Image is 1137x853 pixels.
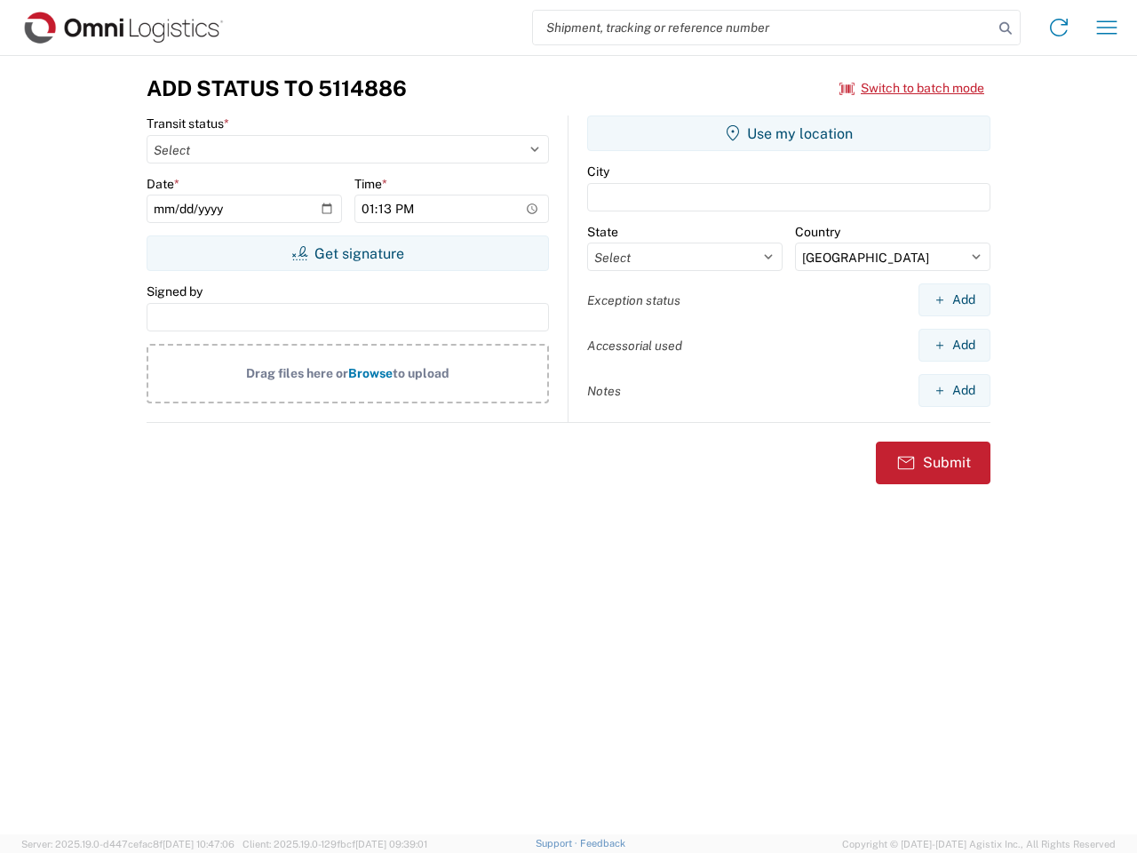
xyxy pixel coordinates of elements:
[587,116,990,151] button: Use my location
[147,116,229,132] label: Transit status
[918,283,990,316] button: Add
[348,366,393,380] span: Browse
[147,76,407,101] h3: Add Status to 5114886
[21,839,235,849] span: Server: 2025.19.0-d447cefac8f
[147,176,179,192] label: Date
[536,838,580,849] a: Support
[580,838,625,849] a: Feedback
[839,74,984,103] button: Switch to batch mode
[918,329,990,362] button: Add
[587,338,682,354] label: Accessorial used
[876,442,990,484] button: Submit
[587,163,609,179] label: City
[533,11,993,44] input: Shipment, tracking or reference number
[587,292,680,308] label: Exception status
[842,836,1116,852] span: Copyright © [DATE]-[DATE] Agistix Inc., All Rights Reserved
[163,839,235,849] span: [DATE] 10:47:06
[354,176,387,192] label: Time
[243,839,427,849] span: Client: 2025.19.0-129fbcf
[147,283,203,299] label: Signed by
[393,366,449,380] span: to upload
[795,224,840,240] label: Country
[587,383,621,399] label: Notes
[147,235,549,271] button: Get signature
[587,224,618,240] label: State
[918,374,990,407] button: Add
[355,839,427,849] span: [DATE] 09:39:01
[246,366,348,380] span: Drag files here or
